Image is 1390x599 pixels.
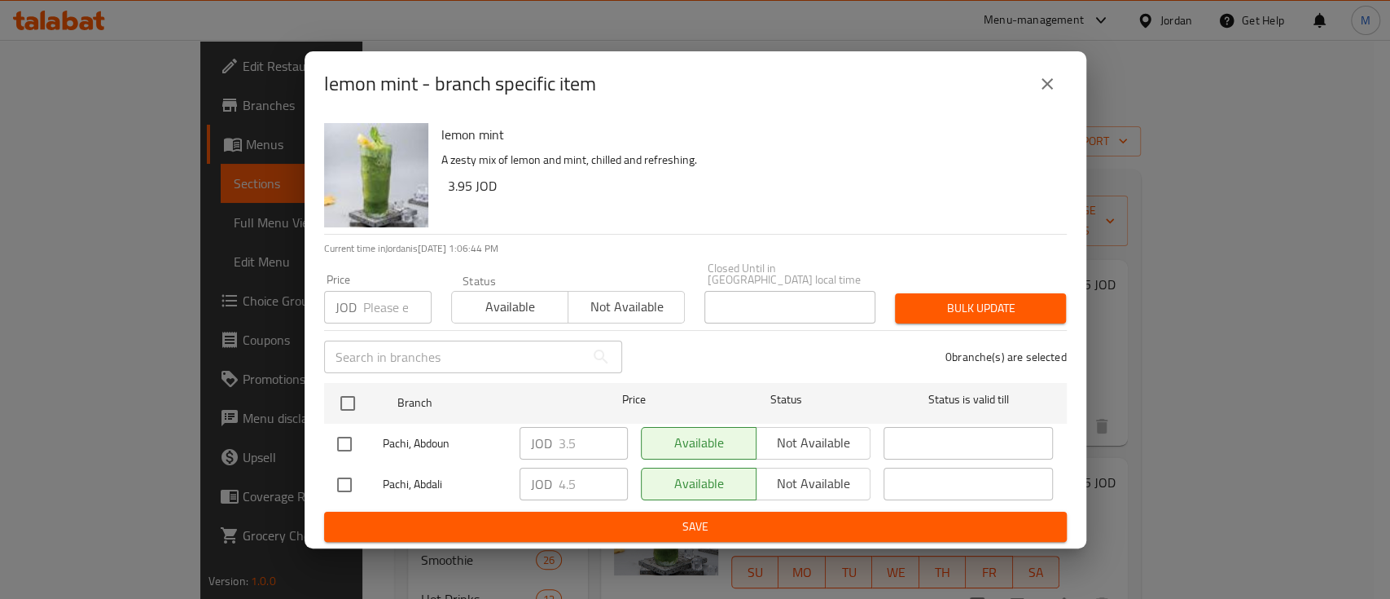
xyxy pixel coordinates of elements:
span: Save [337,517,1054,537]
span: Bulk update [908,298,1053,319]
input: Please enter price [559,468,628,500]
p: JOD [531,434,552,453]
input: Please enter price [363,291,432,324]
span: Pachi, Abdoun [383,434,506,454]
img: lemon mint [324,123,428,227]
button: Bulk update [895,293,1066,324]
button: Available [451,291,568,324]
span: Status is valid till [884,390,1053,410]
button: close [1028,64,1067,104]
p: A zesty mix of lemon and mint, chilled and refreshing. [441,150,1054,170]
h6: lemon mint [441,123,1054,146]
span: Branch [397,393,567,413]
h2: lemon mint - branch specific item [324,71,596,97]
input: Search in branches [324,341,585,373]
span: Available [458,295,562,319]
p: JOD [531,474,552,494]
p: 0 branche(s) are selected [945,349,1067,365]
span: Pachi, Abdali [383,474,506,495]
button: Save [324,512,1067,542]
span: Not available [575,295,678,319]
button: Not available [568,291,685,324]
h6: 3.95 JOD [448,174,1054,197]
span: Price [580,390,688,410]
span: Status [701,390,870,410]
input: Please enter price [559,427,628,460]
p: JOD [335,297,357,317]
p: Current time in Jordan is [DATE] 1:06:44 PM [324,241,1067,256]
